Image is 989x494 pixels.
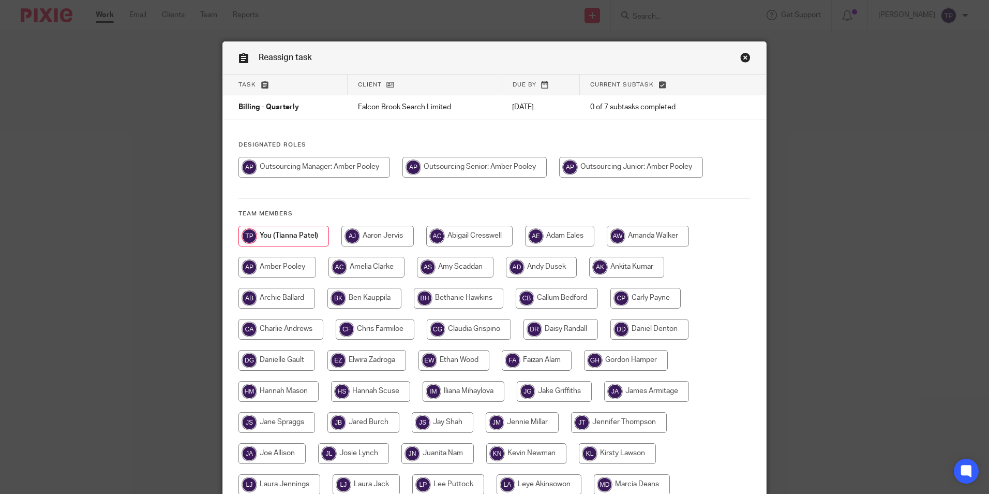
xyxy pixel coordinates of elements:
[238,210,751,218] h4: Team members
[512,102,570,112] p: [DATE]
[259,53,312,62] span: Reassign task
[580,95,724,120] td: 0 of 7 subtasks completed
[358,102,492,112] p: Falcon Brook Search Limited
[513,82,536,88] span: Due by
[590,82,654,88] span: Current subtask
[358,82,382,88] span: Client
[238,82,256,88] span: Task
[238,141,751,149] h4: Designated Roles
[740,52,751,66] a: Close this dialog window
[238,104,299,111] span: Billing - Quarterly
